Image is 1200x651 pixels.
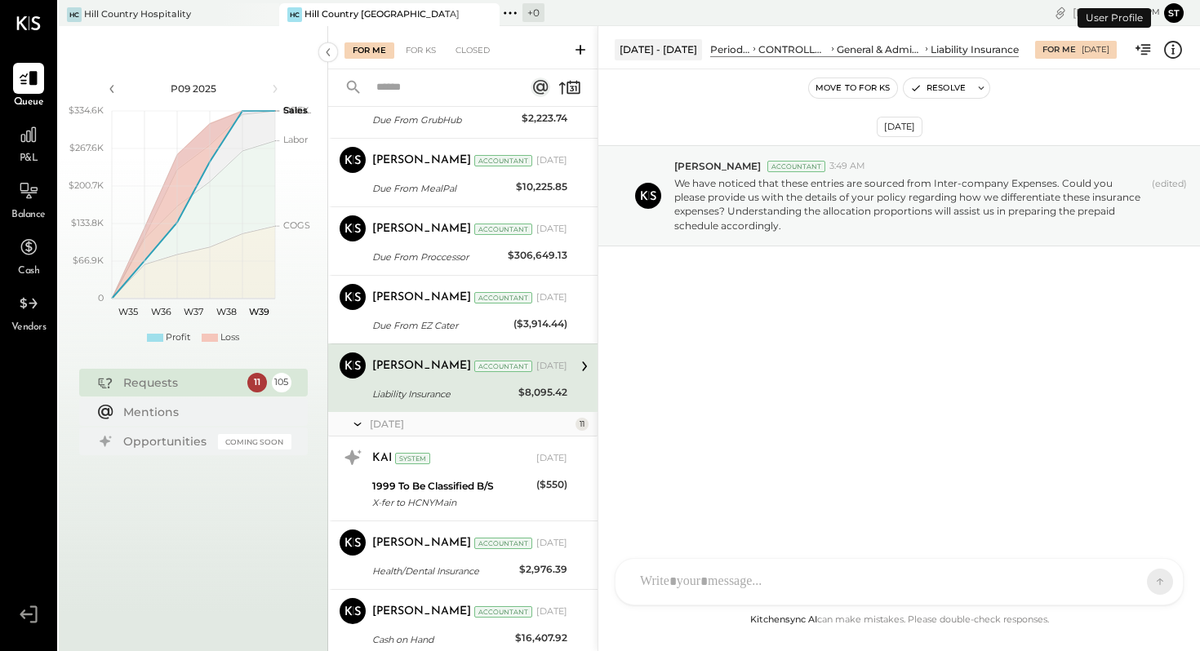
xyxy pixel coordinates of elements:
div: CONTROLLABLE EXPENSES [758,42,829,56]
span: [PERSON_NAME] [674,159,761,173]
div: Due From Proccessor [372,249,503,265]
div: General & Administrative Expenses [837,42,922,56]
div: Due From GrubHub [372,112,517,128]
div: $8,095.42 [518,384,567,401]
span: 3:49 AM [829,160,865,173]
div: 11 [576,418,589,431]
div: HC [287,7,302,22]
div: [PERSON_NAME] [372,290,471,306]
div: Loss [220,331,239,344]
div: Accountant [474,361,532,372]
a: Vendors [1,288,56,335]
div: ($550) [536,476,567,493]
span: (edited) [1152,178,1187,232]
div: Accountant [474,606,532,618]
div: $2,976.39 [519,561,567,578]
text: $267.6K [69,142,104,153]
div: [PERSON_NAME] [372,153,471,169]
div: KAI [372,450,392,467]
div: $2,223.74 [522,110,567,126]
div: [DATE] - [DATE] [615,39,702,60]
span: pm [1146,7,1160,18]
div: P09 2025 [124,82,263,95]
div: Accountant [474,155,532,166]
div: 11 [247,373,267,392]
div: Liability Insurance [931,42,1019,56]
span: Balance [11,208,46,223]
text: $200.7K [69,179,104,191]
div: Liability Insurance [372,386,513,402]
div: [DATE] [1082,44,1109,55]
div: Health/Dental Insurance [372,563,514,579]
text: Sales [283,104,308,116]
span: Vendors [11,321,47,335]
div: For Me [1042,44,1076,55]
div: $306,649.13 [508,247,567,263]
div: [DATE] [536,605,567,618]
div: [DATE] [536,291,567,304]
button: Move to for ks [809,78,897,98]
div: Hill Country [GEOGRAPHIC_DATA] [304,8,460,21]
div: + 0 [522,3,544,22]
text: Labor [283,134,308,145]
div: [PERSON_NAME] [372,358,471,374]
div: [DATE] [536,223,567,236]
div: 105 [272,373,291,392]
div: Closed [447,42,498,59]
a: P&L [1,119,56,166]
div: For Me [344,42,394,59]
div: X-fer to HCNYMain [372,494,531,511]
button: st [1164,3,1184,23]
text: 0 [98,292,104,303]
div: Mentions [123,404,283,420]
button: Resolve [904,78,972,98]
div: Period P&L [710,42,750,56]
span: Queue [14,95,44,110]
text: W35 [118,306,138,317]
a: Queue [1,63,56,110]
div: [DATE] [877,117,922,137]
div: Accountant [474,292,532,303]
text: $66.9K [73,255,104,266]
div: Opportunities [123,433,210,449]
div: 1999 To Be Classified B/S [372,478,531,494]
div: Coming Soon [218,434,291,449]
div: Due From EZ Cater [372,317,509,334]
div: [PERSON_NAME] [372,604,471,620]
span: 3 : 10 [1111,5,1144,20]
div: [DATE] [536,154,567,167]
div: [DATE] [1073,5,1160,20]
div: copy link [1052,4,1069,21]
text: W39 [248,306,269,317]
div: HC [67,7,82,22]
span: P&L [20,152,38,166]
div: Hill Country Hospitality [84,8,191,21]
div: Accountant [474,538,532,549]
div: $10,225.85 [516,179,567,195]
div: [DATE] [536,537,567,550]
div: Due From MealPal [372,180,511,197]
div: [DATE] [370,417,571,431]
text: $334.6K [69,104,104,116]
text: W37 [184,306,203,317]
div: Requests [123,374,239,391]
div: ($3,914.44) [513,316,567,332]
div: [DATE] [536,452,567,465]
div: $16,407.92 [515,630,567,646]
p: We have noticed that these entries are sourced from Inter-company Expenses. Could you please prov... [674,176,1145,232]
div: [PERSON_NAME] [372,535,471,551]
div: Profit [166,331,190,344]
div: [PERSON_NAME] [372,221,471,237]
div: System [395,453,430,464]
div: [DATE] [536,360,567,373]
div: For KS [398,42,444,59]
text: COGS [283,219,310,231]
div: Accountant [474,224,532,235]
text: W38 [216,306,236,317]
text: W36 [150,306,171,317]
span: Cash [18,264,39,279]
div: Cash on Hand [372,631,510,648]
a: Cash [1,232,56,279]
div: User Profile [1078,8,1151,28]
a: Balance [1,175,56,223]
